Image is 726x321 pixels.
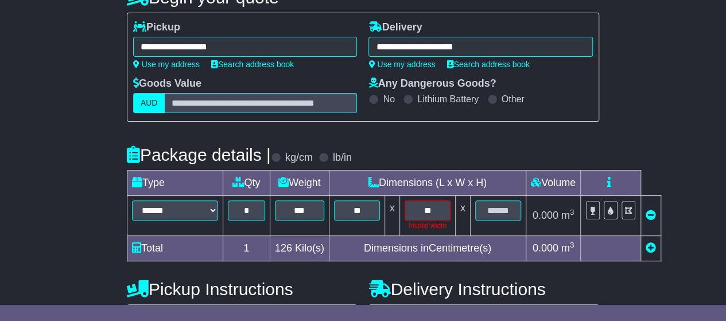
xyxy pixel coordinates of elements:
[127,145,271,164] h4: Package details |
[646,242,656,254] a: Add new item
[533,242,558,254] span: 0.000
[561,242,574,254] span: m
[368,60,435,69] a: Use my address
[270,171,329,196] td: Weight
[447,60,530,69] a: Search address book
[329,171,526,196] td: Dimensions (L x W x H)
[133,93,165,113] label: AUD
[502,94,525,105] label: Other
[383,94,394,105] label: No
[329,236,526,261] td: Dimensions in Centimetre(s)
[127,171,223,196] td: Type
[646,210,656,221] a: Remove this item
[133,60,200,69] a: Use my address
[526,171,580,196] td: Volume
[533,210,558,221] span: 0.000
[133,21,180,34] label: Pickup
[133,78,201,90] label: Goods Value
[385,196,399,236] td: x
[333,152,352,164] label: lb/in
[405,221,451,231] div: Invalid width
[368,280,599,299] h4: Delivery Instructions
[455,196,470,236] td: x
[368,21,422,34] label: Delivery
[223,236,270,261] td: 1
[561,210,574,221] span: m
[127,236,223,261] td: Total
[417,94,479,105] label: Lithium Battery
[223,171,270,196] td: Qty
[275,242,292,254] span: 126
[570,208,574,216] sup: 3
[285,152,313,164] label: kg/cm
[570,241,574,249] sup: 3
[270,236,329,261] td: Kilo(s)
[211,60,294,69] a: Search address book
[368,78,496,90] label: Any Dangerous Goods?
[127,280,358,299] h4: Pickup Instructions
